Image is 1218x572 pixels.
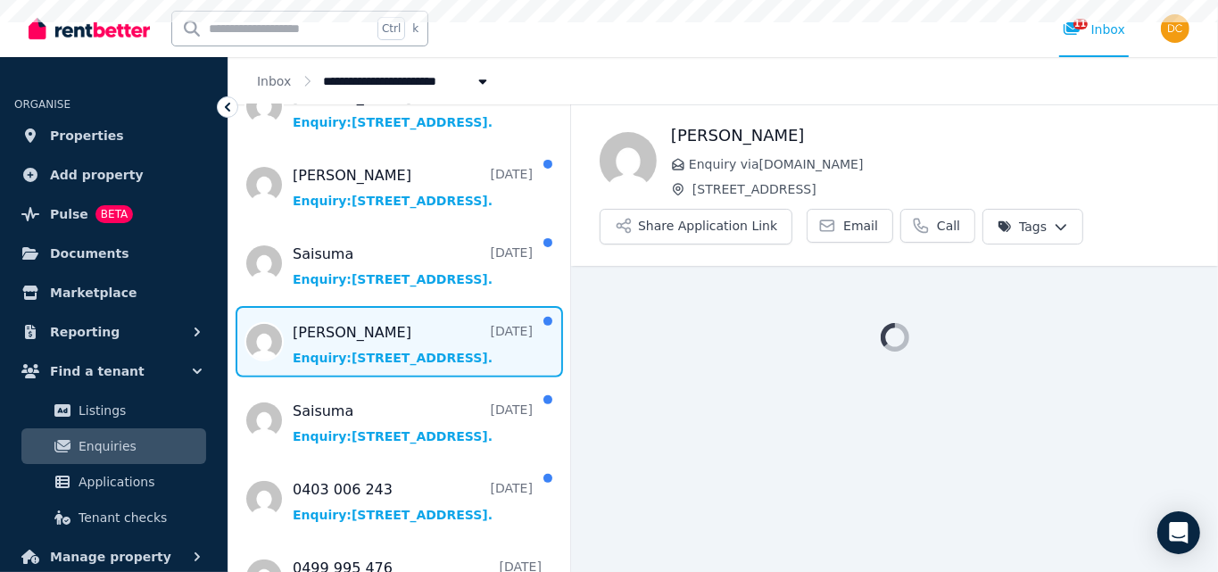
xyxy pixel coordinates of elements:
div: Open Intercom Messenger [1157,511,1200,554]
a: Saisuma[DATE]Enquiry:[STREET_ADDRESS]. [293,401,533,445]
span: BETA [95,205,133,223]
span: Enquiry via [DOMAIN_NAME] [689,155,1189,173]
a: Documents [14,236,213,271]
span: Properties [50,125,124,146]
span: Add property [50,164,144,186]
a: Email [807,209,893,243]
button: Tags [982,209,1083,245]
span: Tags [998,218,1047,236]
span: Find a tenant [50,361,145,382]
span: Listings [79,400,199,421]
span: [STREET_ADDRESS] [692,180,1189,198]
span: Call [937,217,960,235]
img: Dhiraj Chhetri [1161,14,1189,43]
img: Philip Clarke [600,132,657,189]
a: Enquiries [21,428,206,464]
a: [PERSON_NAME][DATE]Enquiry:[STREET_ADDRESS]. [293,165,533,210]
button: Find a tenant [14,353,213,389]
span: Marketplace [50,282,137,303]
a: Tenant checks [21,500,206,535]
span: Email [843,217,878,235]
span: Reporting [50,321,120,343]
a: Saisuma[DATE]Enquiry:[STREET_ADDRESS]. [293,244,533,288]
span: Ctrl [377,17,405,40]
span: Enquiries [79,435,199,457]
h1: [PERSON_NAME] [671,123,1189,148]
nav: Breadcrumb [228,57,520,104]
span: Tenant checks [79,507,199,528]
a: PulseBETA [14,196,213,232]
a: 0403 006 243[DATE]Enquiry:[STREET_ADDRESS]. [293,479,533,524]
span: k [412,21,418,36]
a: Marketplace [14,275,213,311]
span: ORGANISE [14,98,70,111]
span: Applications [79,471,199,493]
button: Share Application Link [600,209,792,245]
span: Pulse [50,203,88,225]
span: 11 [1073,19,1088,29]
a: Inbox [257,74,291,88]
img: RentBetter [29,15,150,42]
a: [PERSON_NAME][DATE]Enquiry:[STREET_ADDRESS]. [293,322,533,367]
a: Add property [14,157,213,193]
button: Reporting [14,314,213,350]
span: Documents [50,243,129,264]
a: Listings [21,393,206,428]
div: Inbox [1063,21,1125,38]
a: Properties [14,118,213,153]
a: [PERSON_NAME]a day agoEnquiry:[STREET_ADDRESS]. [293,87,533,131]
a: Call [900,209,975,243]
a: Applications [21,464,206,500]
span: Manage property [50,546,171,568]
